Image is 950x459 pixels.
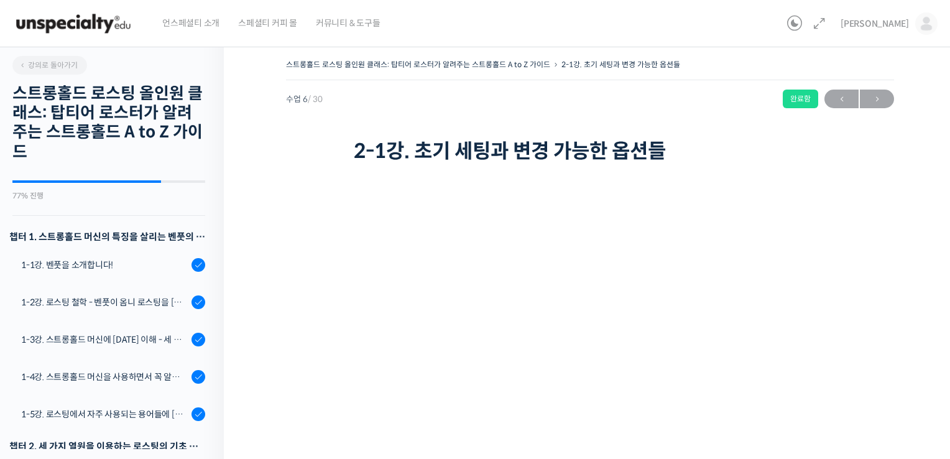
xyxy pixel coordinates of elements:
h1: 2-1강. 초기 세팅과 변경 가능한 옵션들 [354,139,826,163]
div: 챕터 2. 세 가지 열원을 이용하는 로스팅의 기초 설계 [9,438,205,455]
a: 2-1강. 초기 세팅과 변경 가능한 옵션들 [561,60,680,69]
span: / 30 [308,94,323,104]
div: 1-1강. 벤풋을 소개합니다! [21,258,188,272]
div: 1-3강. 스트롱홀드 머신에 [DATE] 이해 - 세 가지 열원이 만들어내는 변화 [21,333,188,346]
a: 스트롱홀드 로스팅 올인원 클래스: 탑티어 로스터가 알려주는 스트롱홀드 A to Z 가이드 [286,60,550,69]
span: 수업 6 [286,95,323,103]
div: 1-5강. 로스팅에서 자주 사용되는 용어들에 [DATE] 이해 [21,407,188,421]
div: 1-2강. 로스팅 철학 - 벤풋이 옴니 로스팅을 [DATE] 않는 이유 [21,295,188,309]
span: ← [824,91,859,108]
h2: 스트롱홀드 로스팅 올인원 클래스: 탑티어 로스터가 알려주는 스트롱홀드 A to Z 가이드 [12,84,205,162]
div: 77% 진행 [12,192,205,200]
a: 다음→ [860,90,894,108]
span: 강의로 돌아가기 [19,60,78,70]
a: 강의로 돌아가기 [12,56,87,75]
a: ←이전 [824,90,859,108]
span: → [860,91,894,108]
span: [PERSON_NAME] [841,18,909,29]
div: 1-4강. 스트롱홀드 머신을 사용하면서 꼭 알고 있어야 할 유의사항 [21,370,188,384]
div: 완료함 [783,90,818,108]
h3: 챕터 1. 스트롱홀드 머신의 특징을 살리는 벤풋의 로스팅 방식 [9,228,205,245]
